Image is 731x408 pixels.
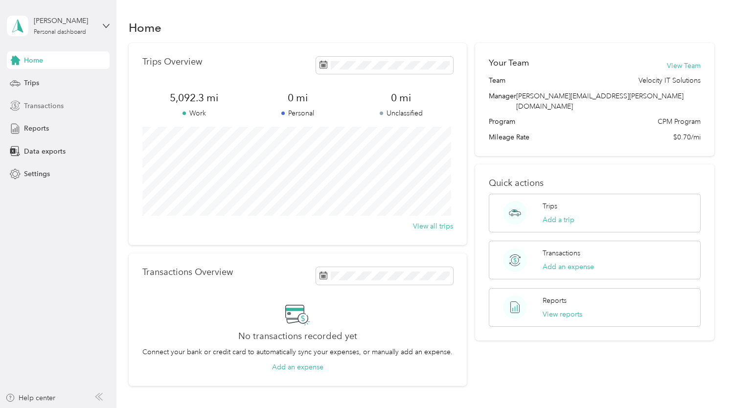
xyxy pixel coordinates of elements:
span: CPM Program [658,116,701,127]
span: Manager [489,91,516,112]
span: [PERSON_NAME][EMAIL_ADDRESS][PERSON_NAME][DOMAIN_NAME] [516,92,684,111]
p: Personal [246,108,349,118]
button: Add an expense [543,262,594,272]
span: Mileage Rate [489,132,529,142]
span: 0 mi [246,91,349,105]
span: 0 mi [349,91,453,105]
button: Add a trip [543,215,574,225]
span: Transactions [24,101,64,111]
p: Work [142,108,246,118]
p: Trips [543,201,557,211]
span: Data exports [24,146,66,157]
button: Add an expense [272,362,323,372]
span: Team [489,75,505,86]
p: Transactions [543,248,580,258]
span: Settings [24,169,50,179]
span: 5,092.3 mi [142,91,246,105]
p: Connect your bank or credit card to automatically sync your expenses, or manually add an expense. [142,347,453,357]
button: View reports [543,309,582,319]
div: Personal dashboard [34,29,86,35]
p: Transactions Overview [142,267,233,277]
button: Help center [5,393,55,403]
p: Quick actions [489,178,700,188]
p: Unclassified [349,108,453,118]
span: Program [489,116,515,127]
div: [PERSON_NAME] [34,16,95,26]
span: Home [24,55,43,66]
h2: No transactions recorded yet [238,331,357,341]
h2: Your Team [489,57,529,69]
span: Trips [24,78,39,88]
p: Reports [543,295,567,306]
span: Velocity IT Solutions [639,75,701,86]
button: View Team [667,61,701,71]
h1: Home [129,23,161,33]
iframe: Everlance-gr Chat Button Frame [676,353,731,408]
span: Reports [24,123,49,134]
p: Trips Overview [142,57,202,67]
span: $0.70/mi [673,132,701,142]
button: View all trips [413,221,453,231]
